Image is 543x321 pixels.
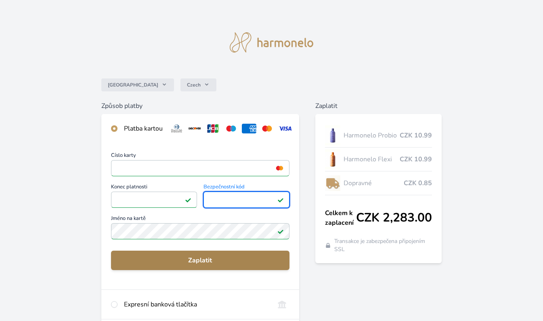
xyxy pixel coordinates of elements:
[325,173,340,193] img: delivery-lo.png
[187,82,201,88] span: Czech
[242,124,257,133] img: amex.svg
[344,154,400,164] span: Harmonelo Flexi
[230,32,314,53] img: logo.svg
[187,124,202,133] img: discover.svg
[260,124,275,133] img: mc.svg
[275,300,289,309] img: onlineBanking_CZ.svg
[108,82,158,88] span: [GEOGRAPHIC_DATA]
[111,223,289,239] input: Jméno na kartěPlatné pole
[344,131,400,140] span: Harmonelo Probio
[400,131,432,140] span: CZK 10.99
[101,101,299,111] h6: Způsob platby
[180,78,216,91] button: Czech
[111,216,289,223] span: Jméno na kartě
[124,124,163,133] div: Platba kartou
[101,78,174,91] button: [GEOGRAPHIC_DATA]
[111,251,289,270] button: Zaplatit
[404,178,432,188] span: CZK 0.85
[325,149,340,169] img: CLEAN_FLEXI_se_stinem_x-hi_(1)-lo.jpg
[278,124,293,133] img: visa.svg
[203,184,289,192] span: Bezpečnostní kód
[277,196,284,203] img: Platné pole
[315,101,442,111] h6: Zaplatit
[169,124,184,133] img: diners.svg
[115,194,193,205] iframe: Iframe pro datum vypršení platnosti
[400,154,432,164] span: CZK 10.99
[334,237,432,253] span: Transakce je zabezpečena připojením SSL
[277,228,284,234] img: Platné pole
[325,208,356,228] span: Celkem k zaplacení
[356,211,432,225] span: CZK 2,283.00
[124,300,268,309] div: Expresní banková tlačítka
[274,165,285,172] img: mc
[325,125,340,146] img: CLEAN_PROBIO_se_stinem_x-lo.jpg
[205,124,220,133] img: jcb.svg
[207,194,286,205] iframe: Iframe pro bezpečnostní kód
[111,184,197,192] span: Konec platnosti
[344,178,404,188] span: Dopravné
[115,163,286,174] iframe: Iframe pro číslo karty
[185,196,191,203] img: Platné pole
[117,256,283,265] span: Zaplatit
[224,124,239,133] img: maestro.svg
[111,153,289,160] span: Číslo karty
